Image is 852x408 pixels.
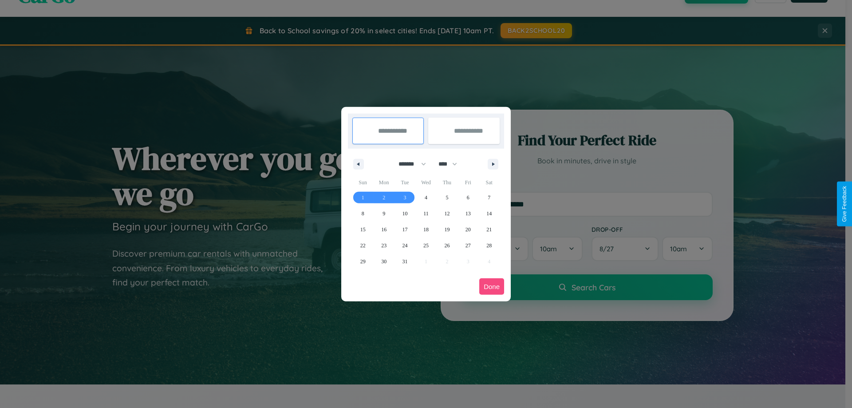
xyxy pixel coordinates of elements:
button: 9 [373,206,394,222]
button: 15 [352,222,373,238]
button: 17 [394,222,415,238]
button: 21 [479,222,500,238]
span: 7 [488,190,490,206]
button: 12 [437,206,458,222]
button: 16 [373,222,394,238]
button: 2 [373,190,394,206]
button: 6 [458,190,478,206]
span: 10 [402,206,408,222]
button: Done [479,278,504,295]
button: 14 [479,206,500,222]
button: 20 [458,222,478,238]
button: 7 [479,190,500,206]
span: 16 [381,222,387,238]
button: 5 [437,190,458,206]
button: 3 [394,190,415,206]
button: 19 [437,222,458,238]
button: 13 [458,206,478,222]
span: 18 [423,222,429,238]
button: 18 [415,222,436,238]
button: 31 [394,254,415,269]
span: 17 [402,222,408,238]
button: 30 [373,254,394,269]
span: Sat [479,175,500,190]
span: 21 [486,222,492,238]
span: 8 [362,206,364,222]
button: 25 [415,238,436,254]
span: 20 [465,222,471,238]
button: 8 [352,206,373,222]
span: 27 [465,238,471,254]
span: 29 [360,254,366,269]
span: 13 [465,206,471,222]
span: Fri [458,175,478,190]
button: 10 [394,206,415,222]
span: 9 [383,206,385,222]
button: 29 [352,254,373,269]
button: 24 [394,238,415,254]
button: 11 [415,206,436,222]
span: 31 [402,254,408,269]
div: Give Feedback [841,186,848,222]
span: 25 [423,238,429,254]
button: 27 [458,238,478,254]
button: 23 [373,238,394,254]
span: Sun [352,175,373,190]
button: 26 [437,238,458,254]
span: Mon [373,175,394,190]
span: 24 [402,238,408,254]
span: Wed [415,175,436,190]
span: 19 [444,222,450,238]
button: 28 [479,238,500,254]
span: Tue [394,175,415,190]
span: 28 [486,238,492,254]
button: 22 [352,238,373,254]
span: 23 [381,238,387,254]
button: 1 [352,190,373,206]
span: 2 [383,190,385,206]
span: 3 [404,190,406,206]
span: 5 [446,190,448,206]
span: 26 [444,238,450,254]
span: 12 [444,206,450,222]
span: 1 [362,190,364,206]
span: 4 [425,190,427,206]
span: Thu [437,175,458,190]
span: 14 [486,206,492,222]
span: 6 [467,190,469,206]
span: 15 [360,222,366,238]
span: 30 [381,254,387,269]
span: 22 [360,238,366,254]
button: 4 [415,190,436,206]
span: 11 [423,206,429,222]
